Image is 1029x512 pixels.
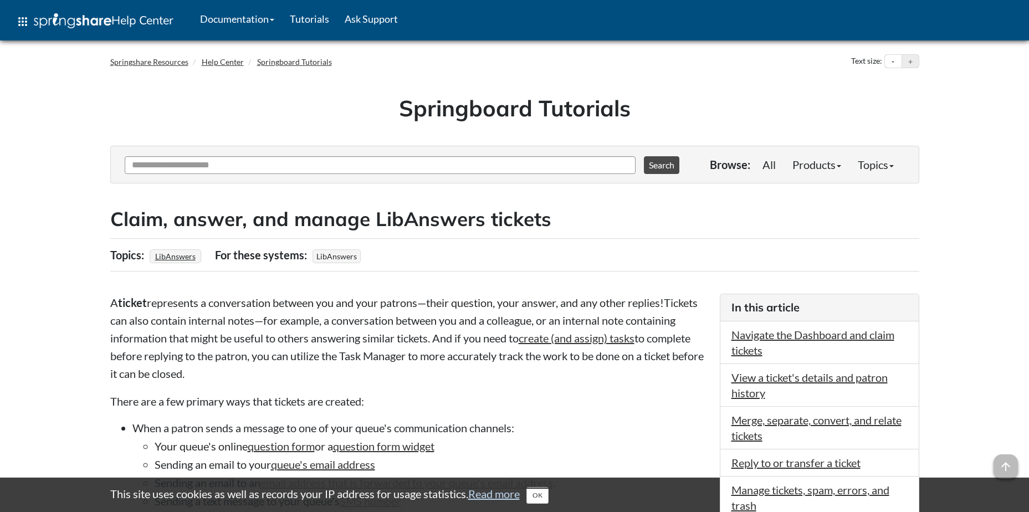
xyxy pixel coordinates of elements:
a: create (and assign) tasks [519,331,634,345]
p: A represents a conversation between you and your patrons—their question, your answer, and any oth... [110,294,709,382]
li: Your queue's online or a [155,438,709,454]
button: Decrease text size [885,55,902,68]
img: Springshare [34,13,111,28]
a: Ask Support [337,5,406,33]
h2: Claim, answer, and manage LibAnswers tickets [110,206,919,233]
a: question form widget [333,439,434,453]
a: Products [784,153,849,176]
span: Help Center [111,13,173,27]
button: Search [644,156,679,174]
a: Springshare Resources [110,57,188,66]
a: Merge, separate, convert, and relate tickets [731,413,902,442]
a: Tutorials [282,5,337,33]
h1: Springboard Tutorials [119,93,911,124]
a: email address that is forwarded to your queue's email address [260,476,553,489]
a: SMS number [340,494,401,508]
button: Increase text size [902,55,919,68]
div: Topics: [110,244,147,265]
a: apps Help Center [8,5,181,38]
span: Tickets can also contain internal notes—for example, a conversation between you and a colleague, ... [110,296,704,380]
a: All [754,153,784,176]
a: LibAnswers [153,248,197,264]
li: Sending a text message to your queue's [155,493,709,509]
span: arrow_upward [994,454,1018,479]
li: Sending an email to an . [155,475,709,490]
p: There are a few primary ways that tickets are created: [110,393,709,409]
a: Topics [849,153,902,176]
a: Springboard Tutorials [257,57,332,66]
span: apps [16,15,29,28]
a: Manage tickets, spam, errors, and trash [731,483,889,512]
a: question form [248,439,315,453]
a: Documentation [192,5,282,33]
div: For these systems: [215,244,310,265]
a: View a ticket's details and patron history [731,371,888,400]
h3: In this article [731,300,908,315]
p: Browse: [710,157,750,172]
a: Reply to or transfer a ticket [731,456,861,469]
strong: ticket [118,296,147,309]
span: LibAnswers [313,249,361,263]
li: Sending an email to your [155,457,709,472]
a: Help Center [202,57,244,66]
a: arrow_upward [994,455,1018,469]
div: Text size: [849,54,884,69]
a: Navigate the Dashboard and claim tickets [731,328,894,357]
div: This site uses cookies as well as records your IP address for usage statistics. [99,486,930,504]
a: queue's email address [271,458,375,471]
